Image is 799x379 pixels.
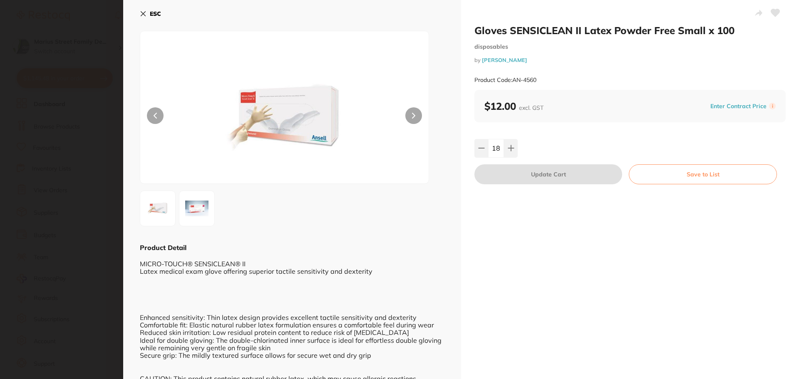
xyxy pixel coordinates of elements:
[150,10,161,17] b: ESC
[474,164,622,184] button: Update Cart
[474,77,536,84] small: Product Code: AN-4560
[482,57,527,63] a: [PERSON_NAME]
[708,102,769,110] button: Enter Contract Price
[474,57,786,63] small: by
[474,24,786,37] h2: Gloves SENSICLEAN II Latex Powder Free Small x 100
[484,100,543,112] b: $12.00
[182,193,212,223] img: Mi5qcGc
[140,243,186,252] b: Product Detail
[143,193,173,223] img: anBn
[629,164,777,184] button: Save to List
[140,7,161,21] button: ESC
[519,104,543,111] span: excl. GST
[198,52,371,183] img: anBn
[474,43,786,50] small: disposables
[769,103,776,109] label: i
